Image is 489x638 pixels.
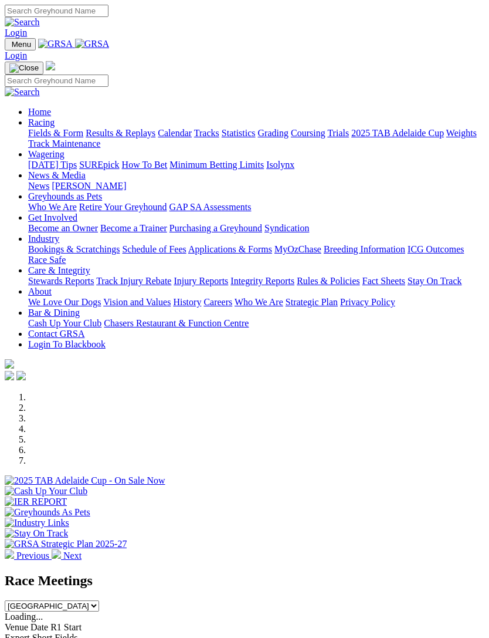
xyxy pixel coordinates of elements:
[5,573,484,589] h2: Race Meetings
[28,107,51,117] a: Home
[28,202,484,212] div: Greyhounds as Pets
[169,223,262,233] a: Purchasing a Greyhound
[258,128,288,138] a: Grading
[28,223,484,234] div: Get Involved
[28,265,90,275] a: Care & Integrity
[28,181,49,191] a: News
[5,87,40,97] img: Search
[86,128,155,138] a: Results & Replays
[28,297,101,307] a: We Love Our Dogs
[230,276,294,286] a: Integrity Reports
[5,539,127,549] img: GRSA Strategic Plan 2025-27
[28,191,102,201] a: Greyhounds as Pets
[28,329,84,339] a: Contact GRSA
[274,244,321,254] a: MyOzChase
[5,50,27,60] a: Login
[63,551,81,561] span: Next
[5,518,69,528] img: Industry Links
[5,622,28,632] span: Venue
[28,139,100,148] a: Track Maintenance
[286,297,338,307] a: Strategic Plan
[103,297,171,307] a: Vision and Values
[122,244,186,254] a: Schedule of Fees
[169,160,264,170] a: Minimum Betting Limits
[5,38,36,50] button: Toggle navigation
[28,339,106,349] a: Login To Blackbook
[169,202,252,212] a: GAP SA Assessments
[5,75,108,87] input: Search
[100,223,167,233] a: Become a Trainer
[28,212,77,222] a: Get Involved
[79,202,167,212] a: Retire Your Greyhound
[38,39,73,49] img: GRSA
[75,39,110,49] img: GRSA
[5,371,14,380] img: facebook.svg
[407,276,461,286] a: Stay On Track
[174,276,228,286] a: Injury Reports
[5,549,14,559] img: chevron-left-pager-white.svg
[173,297,201,307] a: History
[104,318,249,328] a: Chasers Restaurant & Function Centre
[203,297,232,307] a: Careers
[362,276,405,286] a: Fact Sheets
[5,475,165,486] img: 2025 TAB Adelaide Cup - On Sale Now
[5,551,52,561] a: Previous
[28,276,94,286] a: Stewards Reports
[28,318,101,328] a: Cash Up Your Club
[28,170,86,180] a: News & Media
[52,181,126,191] a: [PERSON_NAME]
[291,128,325,138] a: Coursing
[16,551,49,561] span: Previous
[266,160,294,170] a: Isolynx
[28,308,80,318] a: Bar & Dining
[235,297,283,307] a: Who We Are
[96,276,171,286] a: Track Injury Rebate
[324,244,405,254] a: Breeding Information
[28,128,484,149] div: Racing
[222,128,256,138] a: Statistics
[5,486,87,497] img: Cash Up Your Club
[28,223,98,233] a: Become an Owner
[5,359,14,369] img: logo-grsa-white.png
[28,244,484,265] div: Industry
[264,223,309,233] a: Syndication
[28,318,484,329] div: Bar & Dining
[340,297,395,307] a: Privacy Policy
[9,63,39,73] img: Close
[28,244,120,254] a: Bookings & Scratchings
[28,234,59,244] a: Industry
[50,622,81,632] span: R1 Start
[5,612,43,622] span: Loading...
[194,128,219,138] a: Tracks
[327,128,349,138] a: Trials
[28,160,484,170] div: Wagering
[52,551,81,561] a: Next
[122,160,168,170] a: How To Bet
[5,5,108,17] input: Search
[16,371,26,380] img: twitter.svg
[28,202,77,212] a: Who We Are
[28,181,484,191] div: News & Media
[28,286,52,296] a: About
[30,622,48,632] span: Date
[297,276,360,286] a: Rules & Policies
[351,128,444,138] a: 2025 TAB Adelaide Cup
[28,276,484,286] div: Care & Integrity
[158,128,192,138] a: Calendar
[28,255,66,265] a: Race Safe
[5,28,27,38] a: Login
[5,62,43,75] button: Toggle navigation
[28,128,83,138] a: Fields & Form
[5,507,90,518] img: Greyhounds As Pets
[46,61,55,70] img: logo-grsa-white.png
[5,497,67,507] img: IER REPORT
[28,297,484,308] div: About
[28,160,77,170] a: [DATE] Tips
[28,149,64,159] a: Wagering
[446,128,477,138] a: Weights
[12,40,31,49] span: Menu
[28,117,55,127] a: Racing
[5,17,40,28] img: Search
[52,549,61,559] img: chevron-right-pager-white.svg
[5,528,68,539] img: Stay On Track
